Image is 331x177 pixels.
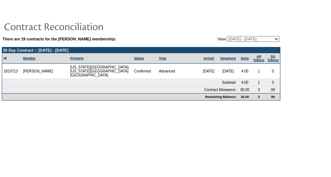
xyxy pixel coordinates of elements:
[21,64,55,79] td: [PERSON_NAME]
[252,79,266,86] td: 1
[69,64,133,79] td: [US_STATE][GEOGRAPHIC_DATA], [US_STATE][GEOGRAPHIC_DATA] [GEOGRAPHIC_DATA]
[2,53,21,64] td: Id
[134,56,144,60] a: Status
[218,64,238,79] td: [DATE]
[238,79,252,86] td: 4.00
[241,56,249,60] a: Days
[238,64,252,79] td: 4.00
[4,19,149,34] img: pgTtlContractReconciliation.gif
[23,56,36,60] a: Member
[157,64,199,79] td: Advanced
[253,55,264,62] a: ARTokens
[238,86,252,93] td: 30.00
[199,64,218,79] td: [DATE]
[252,93,266,100] td: 2
[182,36,280,42] td: View:
[252,86,266,93] td: 3
[266,64,280,79] td: 0
[238,93,252,100] td: 26.00
[204,56,214,60] a: Arrival
[252,64,266,79] td: 1
[70,56,84,60] a: Property
[159,56,166,60] a: Type
[2,47,280,53] td: 30 Day Contract :: [DATE] - [DATE]
[266,86,280,93] td: 99
[267,55,279,62] a: SGTokens
[133,64,158,79] td: Confirmed
[2,79,238,86] td: Subtotal:
[220,56,236,60] a: Departure
[2,86,238,93] td: Contract Allowance:
[266,93,280,100] td: 99
[266,79,280,86] td: 0
[2,64,21,79] td: 1810713
[2,93,238,100] td: Remaining Balance:
[3,37,116,41] b: There are 19 contracts for the [PERSON_NAME] membership:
